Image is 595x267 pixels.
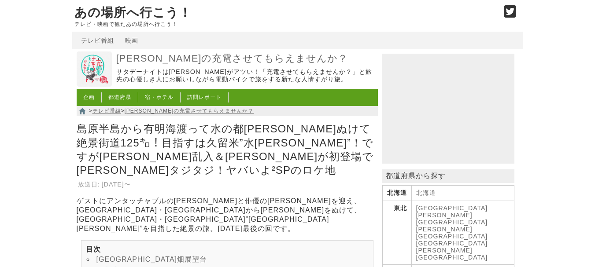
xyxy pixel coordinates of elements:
[416,189,436,196] a: 北海道
[81,37,114,44] a: テレビ番組
[416,240,488,247] a: [GEOGRAPHIC_DATA]
[125,37,138,44] a: 映画
[416,226,488,240] a: [PERSON_NAME][GEOGRAPHIC_DATA]
[416,212,488,226] a: [PERSON_NAME][GEOGRAPHIC_DATA]
[416,247,488,261] a: [PERSON_NAME][GEOGRAPHIC_DATA]
[145,94,174,100] a: 宿・ホテル
[74,21,495,27] p: テレビ・映画で観たあの場所へ行こう！
[77,197,378,234] p: ゲストにアンタッチャブルの[PERSON_NAME]と俳優の[PERSON_NAME]を迎え、[GEOGRAPHIC_DATA]・[GEOGRAPHIC_DATA]から[PERSON_NAME]...
[101,180,131,189] td: [DATE]〜
[187,94,222,100] a: 訪問レポート
[78,180,100,189] th: 放送日:
[77,106,378,116] nav: > >
[382,201,411,265] th: 東北
[382,186,411,201] th: 北海道
[83,94,95,100] a: 企画
[108,94,131,100] a: 都道府県
[77,120,378,179] h1: 島原半島から有明海渡って水の都[PERSON_NAME]ぬけて絶景街道125㌔！目指すは久留米”水[PERSON_NAME]”！ですが[PERSON_NAME]乱入＆[PERSON_NAME]が...
[96,256,207,263] a: [GEOGRAPHIC_DATA]畑展望台
[416,205,488,212] a: [GEOGRAPHIC_DATA]
[504,11,517,18] a: Twitter (@go_thesights)
[74,6,192,19] a: あの場所へ行こう！
[116,68,376,84] p: サタデーナイトは[PERSON_NAME]がアツい！「充電させてもらえませんか？」と旅先の心優しき人にお願いしながら電動バイクで旅をする新たな人情すがり旅。
[77,80,112,88] a: 出川哲朗の充電させてもらえませんか？
[382,54,514,164] iframe: Advertisement
[92,108,121,114] a: テレビ番組
[125,108,254,114] a: [PERSON_NAME]の充電させてもらえませんか？
[382,169,514,183] p: 都道府県から探す
[77,51,112,87] img: 出川哲朗の充電させてもらえませんか？
[116,52,376,65] a: [PERSON_NAME]の充電させてもらえませんか？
